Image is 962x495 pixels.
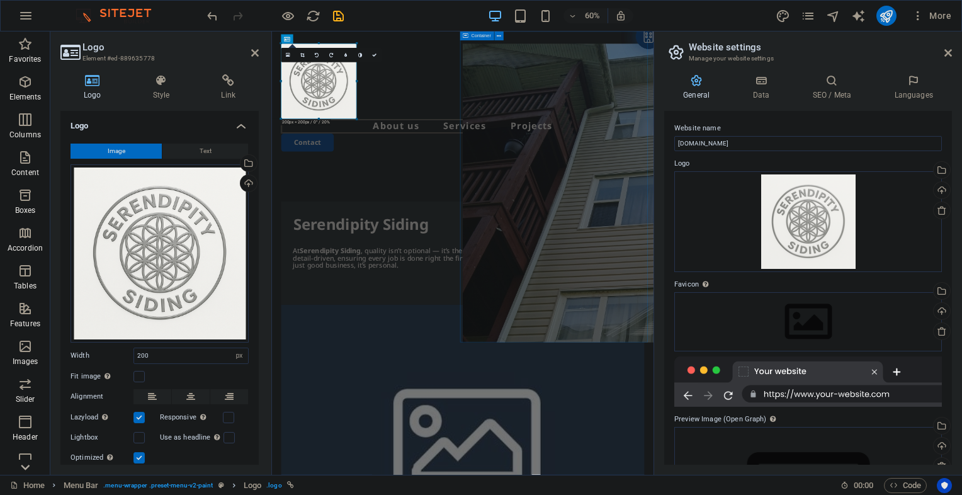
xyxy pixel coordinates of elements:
[582,8,603,23] h6: 60%
[14,281,37,291] p: Tables
[907,6,956,26] button: More
[60,74,130,101] h4: Logo
[64,478,99,493] span: Click to select. Double-click to edit
[840,478,874,493] h6: Session time
[305,8,320,23] button: reload
[9,130,41,140] p: Columns
[912,9,951,22] span: More
[160,410,223,425] label: Responsive
[353,48,367,62] a: Greyscale
[876,6,897,26] button: publish
[826,8,841,23] button: navigator
[851,8,866,23] button: text_generator
[851,9,866,23] i: AI Writer
[615,10,626,21] i: On resize automatically adjust zoom level to fit chosen device.
[10,478,45,493] a: Click to cancel selection. Double-click to open Pages
[64,478,294,493] nav: breadcrumb
[331,9,346,23] i: Save (Ctrl+S)
[71,369,133,384] label: Fit image
[674,292,942,351] div: Select files from the file manager, stock photos, or upload file(s)
[82,53,234,64] h3: Element #ed-889635778
[689,42,952,53] h2: Website settings
[331,8,346,23] button: save
[71,389,133,404] label: Alignment
[563,8,608,23] button: 60%
[200,144,212,159] span: Text
[71,430,133,445] label: Lightbox
[71,410,133,425] label: Lazyload
[198,74,259,101] h4: Link
[8,243,43,253] p: Accordion
[162,144,248,159] button: Text
[10,319,40,329] p: Features
[11,168,39,178] p: Content
[244,478,261,493] span: Click to select. Double-click to edit
[108,144,125,159] span: Image
[218,482,224,489] i: This element is a customizable preset
[689,53,927,64] h3: Manage your website settings
[13,432,38,442] p: Header
[367,48,382,62] a: Confirm ( Ctrl ⏎ )
[82,42,259,53] h2: Logo
[890,478,921,493] span: Code
[71,352,133,359] label: Width
[72,8,167,23] img: Editor Logo
[287,482,294,489] i: This element is linked
[472,34,491,38] span: Container
[674,412,942,427] label: Preview Image (Open Graph)
[664,74,733,101] h4: General
[280,8,295,23] button: Click here to leave preview mode and continue editing
[733,74,793,101] h4: Data
[71,164,249,343] div: logo2-OpMEfqOHodw4iYJkNSDDfA.png
[854,478,873,493] span: 00 00
[205,9,220,23] i: Undo: Change colors (Ctrl+Z)
[9,54,41,64] p: Favorites
[801,8,816,23] button: pages
[937,478,952,493] button: Usercentrics
[103,478,213,493] span: . menu-wrapper .preset-menu-v2-paint
[674,277,942,292] label: Favicon
[16,394,35,404] p: Slider
[793,74,875,101] h4: SEO / Meta
[310,48,324,62] a: Rotate left 90°
[801,9,815,23] i: Pages (Ctrl+Alt+S)
[875,74,952,101] h4: Languages
[281,48,295,62] a: Select files from the file manager, stock photos, or upload file(s)
[884,478,927,493] button: Code
[266,478,281,493] span: . logo
[71,450,133,465] label: Optimized
[863,481,864,490] span: :
[160,430,224,445] label: Use as headline
[71,144,162,159] button: Image
[60,111,259,134] h4: Logo
[13,356,38,367] p: Images
[826,9,840,23] i: Navigator
[15,205,36,215] p: Boxes
[339,48,353,62] a: Blur
[324,48,339,62] a: Rotate right 90°
[879,9,893,23] i: Publish
[130,74,198,101] h4: Style
[674,121,942,136] label: Website name
[295,48,310,62] a: Crop mode
[674,156,942,171] label: Logo
[674,171,942,272] div: logo2-OpMEfqOHodw4iYJkNSDDfA.png
[776,8,791,23] button: design
[776,9,790,23] i: Design (Ctrl+Alt+Y)
[9,92,42,102] p: Elements
[674,136,942,151] input: Name...
[306,9,320,23] i: Reload page
[205,8,220,23] button: undo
